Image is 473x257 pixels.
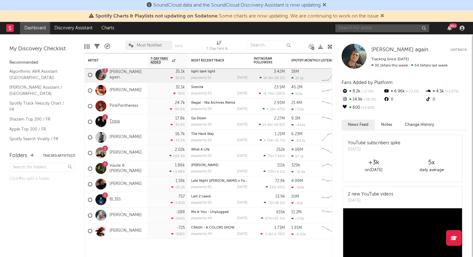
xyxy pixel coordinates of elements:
[191,226,234,230] a: CRASH - A COLORS SHOW
[191,117,247,120] div: Go Down
[43,154,75,157] button: Tracked Artists(17)
[263,123,272,127] span: 10.8k
[291,123,305,127] div: -444k
[191,170,211,173] div: popularity: 53
[260,232,285,236] div: ( )
[191,148,210,151] a: What A Life
[109,181,142,187] a: [PERSON_NAME]
[403,166,460,174] div: daily average
[291,210,302,214] div: 11.2M
[342,104,383,112] div: 600
[342,80,393,85] span: Fans Added by Platform
[291,92,303,96] div: 152k
[237,154,247,158] div: [DATE]
[447,26,452,31] button: 99+
[274,70,285,74] div: 3.42M
[319,130,348,145] svg: Chart title
[109,228,142,234] a: [PERSON_NAME]
[291,201,303,205] div: -42k
[291,139,305,143] div: -83.1k
[171,216,185,220] div: -246 %
[267,170,273,174] span: 730
[262,107,285,111] div: ( )
[191,226,247,230] div: CRASH - A COLORS SHOW
[175,163,185,167] div: 1.86k
[175,132,185,136] div: 16.7k
[191,195,247,198] div: Last 2 Leave
[9,116,69,123] a: Shazam Top 200 / FR
[191,185,211,189] div: popularity: 55
[237,170,247,173] div: [DATE]
[237,201,247,205] div: [DATE]
[291,76,304,80] div: 25.5k
[191,210,229,214] a: Me & You - Unplugged
[291,226,302,230] div: 1.91M
[191,132,214,136] a: The Hard Way
[360,90,374,93] span: -17.5 %
[191,59,238,62] div: Most Recent Track
[170,201,185,205] div: -2.82 %
[9,68,69,81] a: Algorithmic A&R Assistant ([GEOGRAPHIC_DATA])
[319,145,348,161] svg: Chart title
[254,57,276,64] div: Instagram Followers
[291,154,304,158] div: 67.1k
[191,123,212,126] div: popularity: 50
[84,37,89,56] div: Edit Columns
[109,163,144,174] a: Haute & [PERSON_NAME]
[405,90,419,93] span: +72.1 %
[9,126,69,133] a: Apple Top 200 / FR
[371,64,408,67] span: 35.1k fans this week
[259,123,285,127] div: ( )
[237,107,247,111] div: [DATE]
[191,86,203,89] a: Sirenita
[109,213,142,218] a: [PERSON_NAME]
[319,67,348,83] svg: Chart title
[274,170,284,174] span: +6.1 %
[363,98,376,101] span: -58.3 %
[9,175,75,183] div: Click to add a folder.
[371,57,409,61] span: Tracking Since: [DATE]
[276,210,285,214] div: 615k
[383,87,425,96] div: 6.96k
[319,208,348,223] svg: Chart title
[237,139,247,142] div: [DATE]
[237,76,247,80] div: [DATE]
[348,191,393,198] div: 2 new YouTube videos
[137,43,162,47] span: Most Notified
[263,154,285,158] div: ( )
[150,57,170,64] span: 7-Day Fans Added
[403,159,460,166] div: 5 x
[319,192,348,208] svg: Chart title
[450,47,467,53] button: Untrack
[170,107,185,111] div: -40.6 %
[342,96,383,104] div: 14.9k
[191,179,250,183] a: Late Night ([PERSON_NAME] x Foals)
[175,179,185,183] div: 1.18k
[170,138,185,142] div: -43.2 %
[371,47,431,52] span: [PERSON_NAME] again..
[274,92,284,96] span: -128 %
[175,116,185,121] div: 17.8k
[237,232,247,236] div: [DATE]
[277,163,285,167] div: 111k
[371,64,448,67] span: 54.5k fans last week
[191,217,212,220] div: popularity: 44
[263,92,273,96] span: -8.74k
[259,76,285,80] div: ( )
[191,101,235,105] a: Illegal - Nia Archives Remix
[291,116,300,121] div: 9.3M
[425,96,467,104] div: 0
[291,101,302,105] div: 21.4M
[291,195,299,199] div: 10M
[360,106,375,110] span: +2.92 %
[380,14,384,19] span: Dismiss
[191,107,212,111] div: popularity: 59
[191,154,211,158] div: popularity: 55
[275,132,285,136] div: 1.21M
[109,119,120,124] a: Trinix
[191,232,212,236] div: popularity: 40
[259,91,285,96] div: ( )
[191,117,206,120] a: Go Down
[265,217,271,220] span: 674
[237,123,247,126] div: [DATE]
